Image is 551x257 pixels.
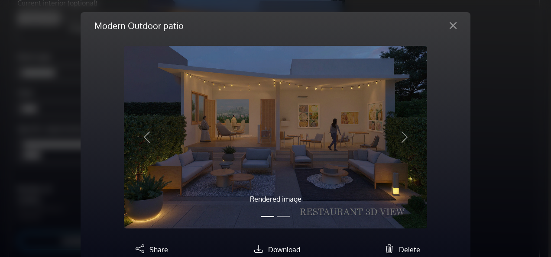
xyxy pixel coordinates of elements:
button: Slide 1 [261,212,274,222]
a: Download [251,245,300,254]
h5: Modern Outdoor patio [94,19,184,32]
button: Delete [382,242,420,255]
span: Share [149,245,168,254]
span: Delete [399,245,420,254]
button: Close [443,19,463,32]
p: Rendered image [169,194,382,204]
span: Download [268,245,300,254]
button: Slide 2 [277,212,290,222]
a: Share [132,245,168,254]
img: homestyler-20250825-1-yk0cdr.jpg [124,46,427,228]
